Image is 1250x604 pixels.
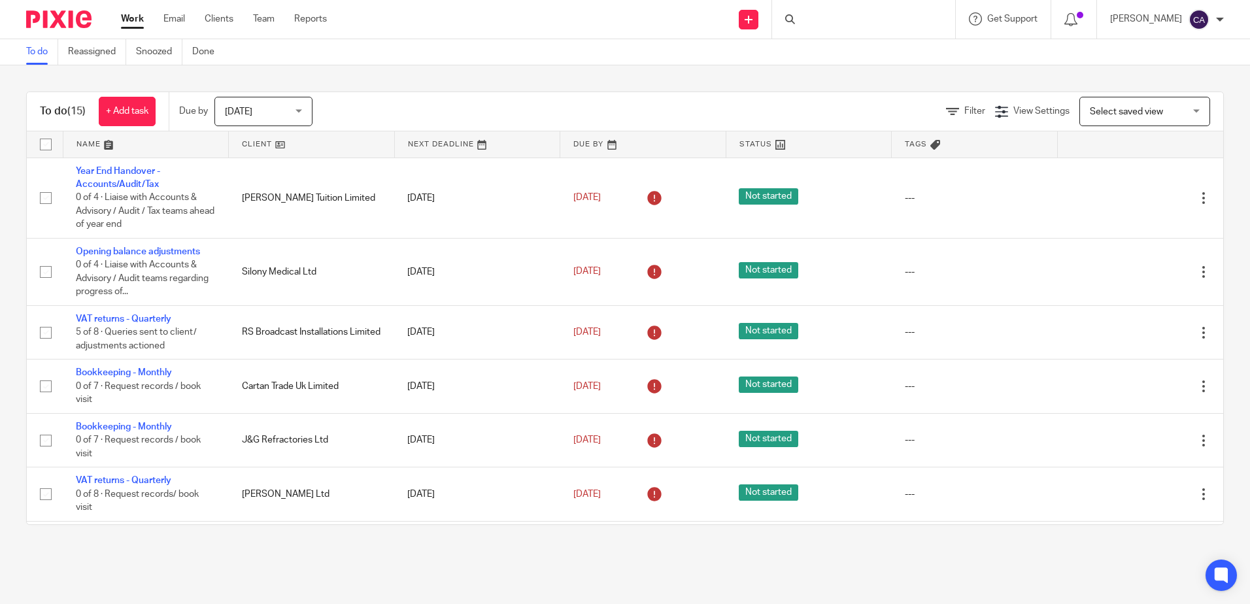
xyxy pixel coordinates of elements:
span: [DATE] [573,382,601,391]
div: --- [905,380,1045,393]
span: Not started [739,188,798,205]
span: 0 of 4 · Liaise with Accounts & Advisory / Audit teams regarding progress of... [76,260,209,296]
td: RS Broadcast Installations Limited [229,305,395,359]
span: Not started [739,377,798,393]
span: [DATE] [225,107,252,116]
a: Done [192,39,224,65]
span: [DATE] [573,193,601,202]
span: [DATE] [573,327,601,337]
a: Year End Handover - Accounts/Audit/Tax [76,167,160,189]
span: 0 of 8 · Request records/ book visit [76,490,199,512]
span: [DATE] [573,267,601,277]
td: [DATE] [394,238,560,305]
td: [DATE] [394,305,560,359]
a: Bookkeeping - Monthly [76,422,172,431]
td: S & P Projects Limited [229,521,395,575]
span: 0 of 4 · Liaise with Accounts & Advisory / Audit / Tax teams ahead of year end [76,193,214,229]
div: --- [905,488,1045,501]
a: Reports [294,12,327,25]
span: [DATE] [573,490,601,499]
a: Opening balance adjustments [76,247,200,256]
a: VAT returns - Quarterly [76,314,171,324]
p: [PERSON_NAME] [1110,12,1182,25]
td: Cartan Trade Uk Limited [229,360,395,413]
p: Due by [179,105,208,118]
a: VAT returns - Quarterly [76,476,171,485]
a: + Add task [99,97,156,126]
span: Not started [739,431,798,447]
div: --- [905,433,1045,446]
span: Not started [739,323,798,339]
span: Get Support [987,14,1038,24]
span: (15) [67,106,86,116]
span: 5 of 8 · Queries sent to client/ adjustments actioned [76,327,197,350]
td: J&G Refractories Ltd [229,413,395,467]
a: Email [163,12,185,25]
a: Team [253,12,275,25]
td: [DATE] [394,467,560,521]
div: --- [905,265,1045,278]
span: Filter [964,107,985,116]
span: [DATE] [573,435,601,445]
td: Silony Medical Ltd [229,238,395,305]
img: svg%3E [1189,9,1209,30]
td: [PERSON_NAME] Tuition Limited [229,158,395,238]
td: [PERSON_NAME] Ltd [229,467,395,521]
span: Tags [905,141,927,148]
a: Snoozed [136,39,182,65]
span: 0 of 7 · Request records / book visit [76,435,201,458]
td: [DATE] [394,521,560,575]
a: Reassigned [68,39,126,65]
a: Bookkeeping - Monthly [76,368,172,377]
span: Not started [739,484,798,501]
span: View Settings [1013,107,1070,116]
a: To do [26,39,58,65]
div: --- [905,192,1045,205]
div: --- [905,326,1045,339]
span: 0 of 7 · Request records / book visit [76,382,201,405]
h1: To do [40,105,86,118]
span: Not started [739,262,798,278]
a: Clients [205,12,233,25]
a: Work [121,12,144,25]
td: [DATE] [394,413,560,467]
span: Select saved view [1090,107,1163,116]
img: Pixie [26,10,92,28]
td: [DATE] [394,158,560,238]
td: [DATE] [394,360,560,413]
